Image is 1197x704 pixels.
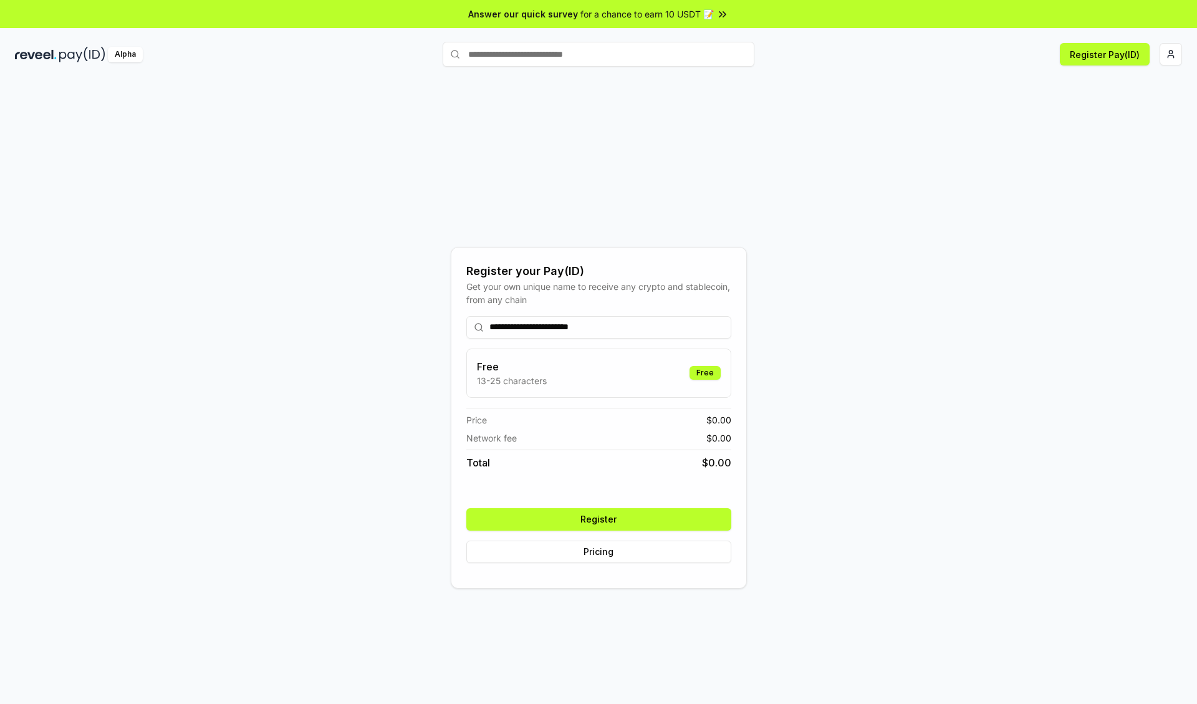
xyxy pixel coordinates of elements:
[15,47,57,62] img: reveel_dark
[466,413,487,427] span: Price
[477,374,547,387] p: 13-25 characters
[706,432,731,445] span: $ 0.00
[468,7,578,21] span: Answer our quick survey
[466,263,731,280] div: Register your Pay(ID)
[466,432,517,445] span: Network fee
[690,366,721,380] div: Free
[59,47,105,62] img: pay_id
[466,280,731,306] div: Get your own unique name to receive any crypto and stablecoin, from any chain
[466,455,490,470] span: Total
[580,7,714,21] span: for a chance to earn 10 USDT 📝
[108,47,143,62] div: Alpha
[1060,43,1150,65] button: Register Pay(ID)
[477,359,547,374] h3: Free
[706,413,731,427] span: $ 0.00
[702,455,731,470] span: $ 0.00
[466,508,731,531] button: Register
[466,541,731,563] button: Pricing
